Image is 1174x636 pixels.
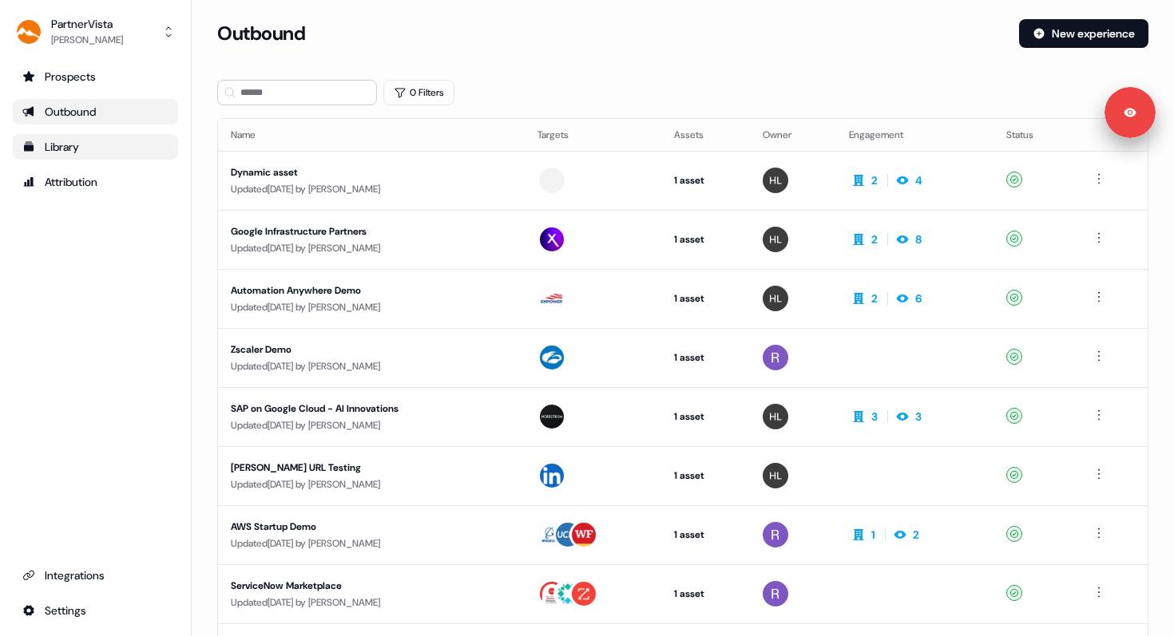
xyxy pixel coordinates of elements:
a: Go to outbound experience [13,99,178,124]
div: Updated [DATE] by [PERSON_NAME] [231,535,512,551]
div: 4 [915,172,922,188]
div: Updated [DATE] by [PERSON_NAME] [231,417,512,433]
th: Status [994,119,1077,151]
div: 1 asset [674,172,737,188]
div: AWS Startup Demo [231,519,512,535]
img: Rick [763,581,788,606]
img: Hondo [763,168,788,193]
div: 1 [871,527,875,543]
a: Go to attribution [13,169,178,195]
div: Settings [22,602,169,618]
div: Google Infrastructure Partners [231,223,512,239]
th: Assets [661,119,750,151]
div: 2 [871,290,878,306]
button: New experience [1019,19,1148,48]
div: Updated [DATE] by [PERSON_NAME] [231,240,512,256]
div: 3 [915,409,922,425]
div: 2 [913,527,919,543]
img: Rick [763,522,788,547]
div: Dynamic asset [231,164,512,180]
div: 1 asset [674,350,737,365]
img: Rick [763,345,788,370]
div: Outbound [22,104,169,120]
div: [PERSON_NAME] URL Testing [231,460,512,476]
div: [PERSON_NAME] [51,32,123,48]
th: Engagement [836,119,994,151]
div: ServiceNow Marketplace [231,578,512,594]
a: Go to integrations [13,598,178,623]
img: Hondo [763,227,788,252]
div: 1 asset [674,468,737,484]
h3: Outbound [217,22,305,45]
div: Updated [DATE] by [PERSON_NAME] [231,595,512,610]
div: 3 [871,409,878,425]
img: Hondo [763,463,788,488]
div: Updated [DATE] by [PERSON_NAME] [231,181,512,197]
div: Updated [DATE] by [PERSON_NAME] [231,299,512,315]
div: Updated [DATE] by [PERSON_NAME] [231,476,512,492]
a: Go to prospects [13,64,178,89]
div: Zscaler Demo [231,342,512,358]
div: 6 [915,290,922,306]
th: Name [218,119,525,151]
div: PartnerVista [51,16,123,32]
div: 1 asset [674,290,737,306]
div: 1 asset [674,231,737,247]
div: 1 asset [674,586,737,602]
div: 2 [871,172,878,188]
div: Prospects [22,69,169,85]
th: Targets [525,119,661,151]
div: 8 [915,231,922,247]
div: 2 [871,231,878,247]
div: Integrations [22,567,169,583]
a: Go to integrations [13,563,178,588]
div: SAP on Google Cloud - AI Innovations [231,401,512,417]
button: PartnerVista[PERSON_NAME] [13,13,178,51]
img: Hondo [763,404,788,429]
button: 0 Filters [383,80,454,105]
div: Updated [DATE] by [PERSON_NAME] [231,358,512,374]
div: Attribution [22,174,169,190]
img: Hondo [763,286,788,311]
div: Library [22,139,169,155]
div: Automation Anywhere Demo [231,282,512,298]
div: 1 asset [674,527,737,543]
th: Owner [750,119,836,151]
a: Go to templates [13,134,178,160]
div: 1 asset [674,409,737,425]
